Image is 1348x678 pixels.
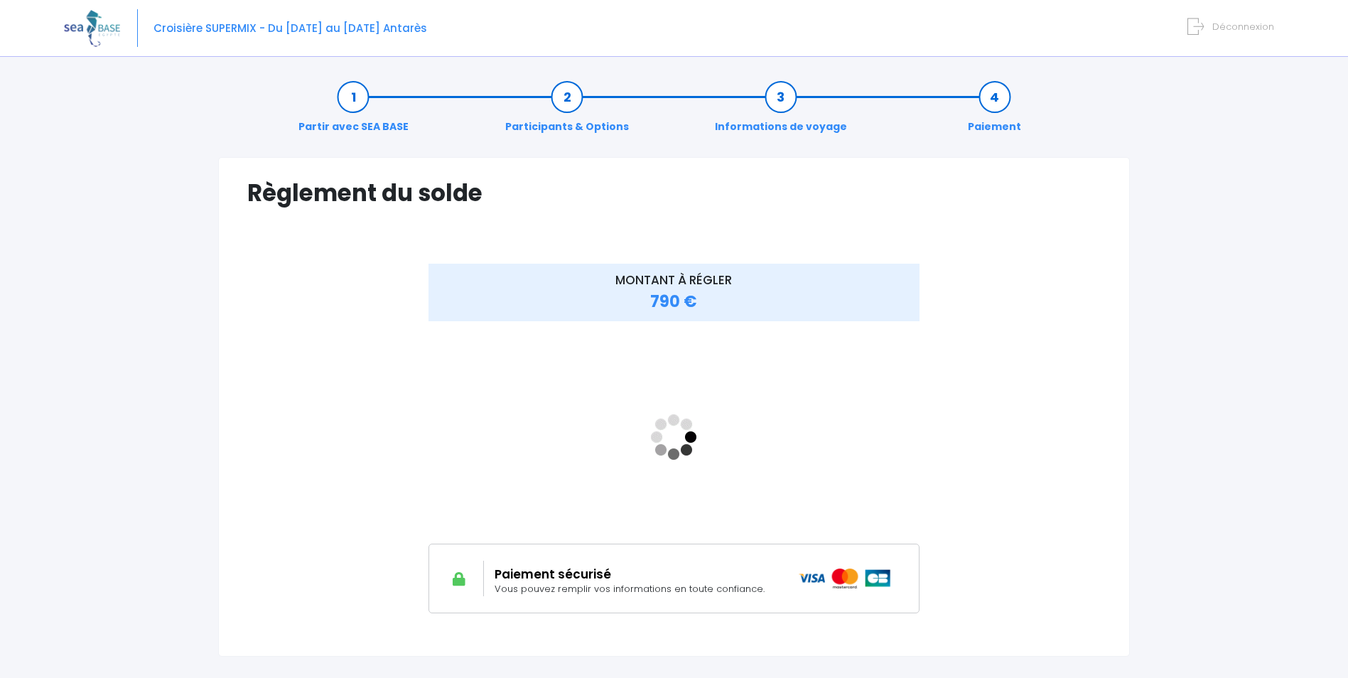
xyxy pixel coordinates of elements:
h1: Règlement du solde [247,179,1101,207]
span: Déconnexion [1212,20,1274,33]
span: MONTANT À RÉGLER [615,271,732,289]
a: Partir avec SEA BASE [291,90,416,134]
span: Croisière SUPERMIX - Du [DATE] au [DATE] Antarès [153,21,427,36]
a: Participants & Options [498,90,636,134]
iframe: <!-- //required --> [428,330,920,544]
h2: Paiement sécurisé [495,567,777,581]
span: Vous pouvez remplir vos informations en toute confiance. [495,582,765,596]
a: Paiement [961,90,1028,134]
span: 790 € [650,291,697,313]
img: icons_paiement_securise@2x.png [799,569,892,588]
a: Informations de voyage [708,90,854,134]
